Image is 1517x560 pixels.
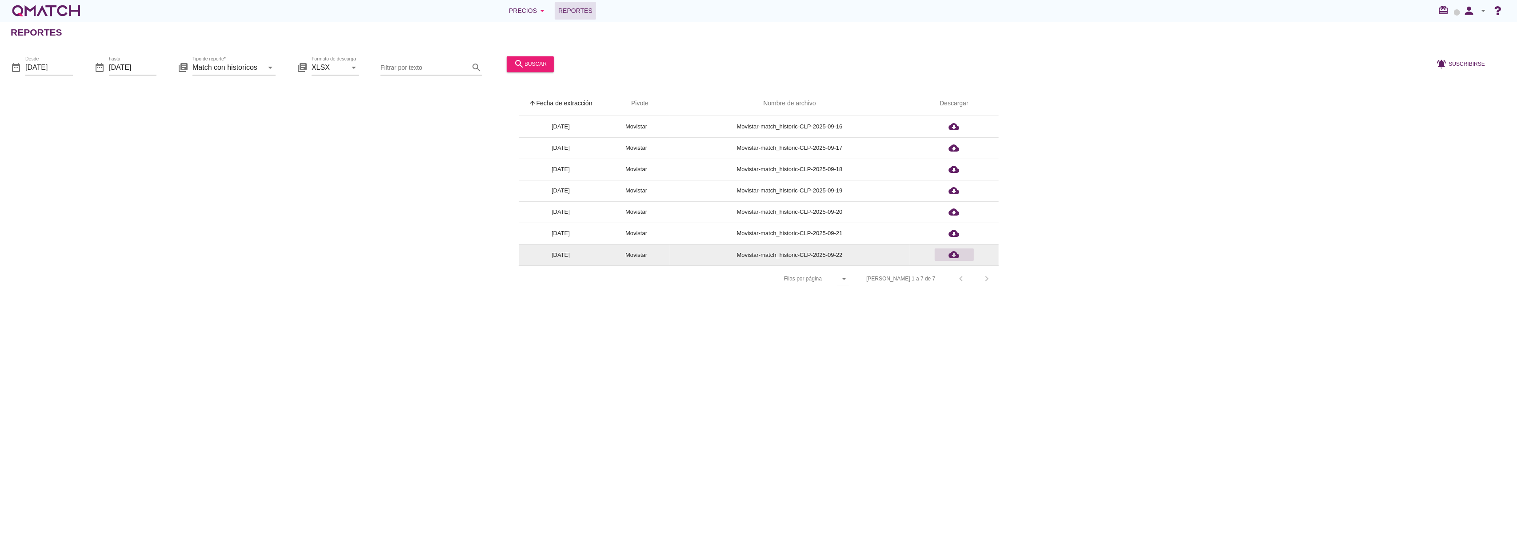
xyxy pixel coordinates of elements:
td: Movistar [603,223,670,244]
td: Movistar [603,244,670,265]
i: cloud_download [949,207,960,217]
span: Suscribirse [1449,60,1485,68]
h2: Reportes [11,25,62,40]
div: Precios [509,5,548,16]
i: notifications_active [1437,59,1449,69]
i: library_books [297,62,308,73]
i: cloud_download [949,249,960,260]
td: Movistar [603,137,670,159]
input: Tipo de reporte* [192,60,263,75]
i: cloud_download [949,164,960,175]
td: Movistar-match_historic-CLP-2025-09-22 [670,244,910,265]
td: Movistar-match_historic-CLP-2025-09-18 [670,159,910,180]
i: search [514,59,524,69]
div: Filas por página [695,266,849,292]
td: [DATE] [519,223,603,244]
td: Movistar-match_historic-CLP-2025-09-16 [670,116,910,137]
th: Pivote: Not sorted. Activate to sort ascending. [603,91,670,116]
i: cloud_download [949,185,960,196]
i: arrow_upward [529,100,536,107]
i: arrow_drop_down [348,62,359,73]
a: Reportes [555,2,596,20]
i: arrow_drop_down [537,5,548,16]
a: white-qmatch-logo [11,2,82,20]
td: [DATE] [519,244,603,265]
td: Movistar-match_historic-CLP-2025-09-19 [670,180,910,201]
td: [DATE] [519,159,603,180]
i: library_books [178,62,188,73]
td: Movistar-match_historic-CLP-2025-09-17 [670,137,910,159]
i: date_range [94,62,105,73]
button: Suscribirse [1429,56,1492,72]
td: Movistar [603,116,670,137]
input: Filtrar por texto [380,60,469,75]
td: [DATE] [519,201,603,223]
th: Nombre de archivo: Not sorted. [670,91,910,116]
td: Movistar [603,201,670,223]
input: Desde [25,60,73,75]
button: buscar [507,56,554,72]
i: cloud_download [949,228,960,239]
i: person [1460,4,1478,17]
td: Movistar [603,180,670,201]
th: Fecha de extracción: Sorted ascending. Activate to sort descending. [519,91,603,116]
input: Formato de descarga [312,60,347,75]
i: arrow_drop_down [839,273,849,284]
i: arrow_drop_down [1478,5,1489,16]
div: buscar [514,59,547,69]
i: arrow_drop_down [265,62,276,73]
i: search [471,62,482,73]
button: Precios [502,2,555,20]
td: [DATE] [519,116,603,137]
i: cloud_download [949,121,960,132]
i: cloud_download [949,143,960,153]
td: Movistar-match_historic-CLP-2025-09-20 [670,201,910,223]
td: [DATE] [519,137,603,159]
div: [PERSON_NAME] 1 a 7 de 7 [866,275,935,283]
i: redeem [1438,5,1452,16]
th: Descargar: Not sorted. [910,91,999,116]
i: date_range [11,62,21,73]
td: Movistar [603,159,670,180]
span: Reportes [558,5,592,16]
td: [DATE] [519,180,603,201]
td: Movistar-match_historic-CLP-2025-09-21 [670,223,910,244]
input: hasta [109,60,156,75]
